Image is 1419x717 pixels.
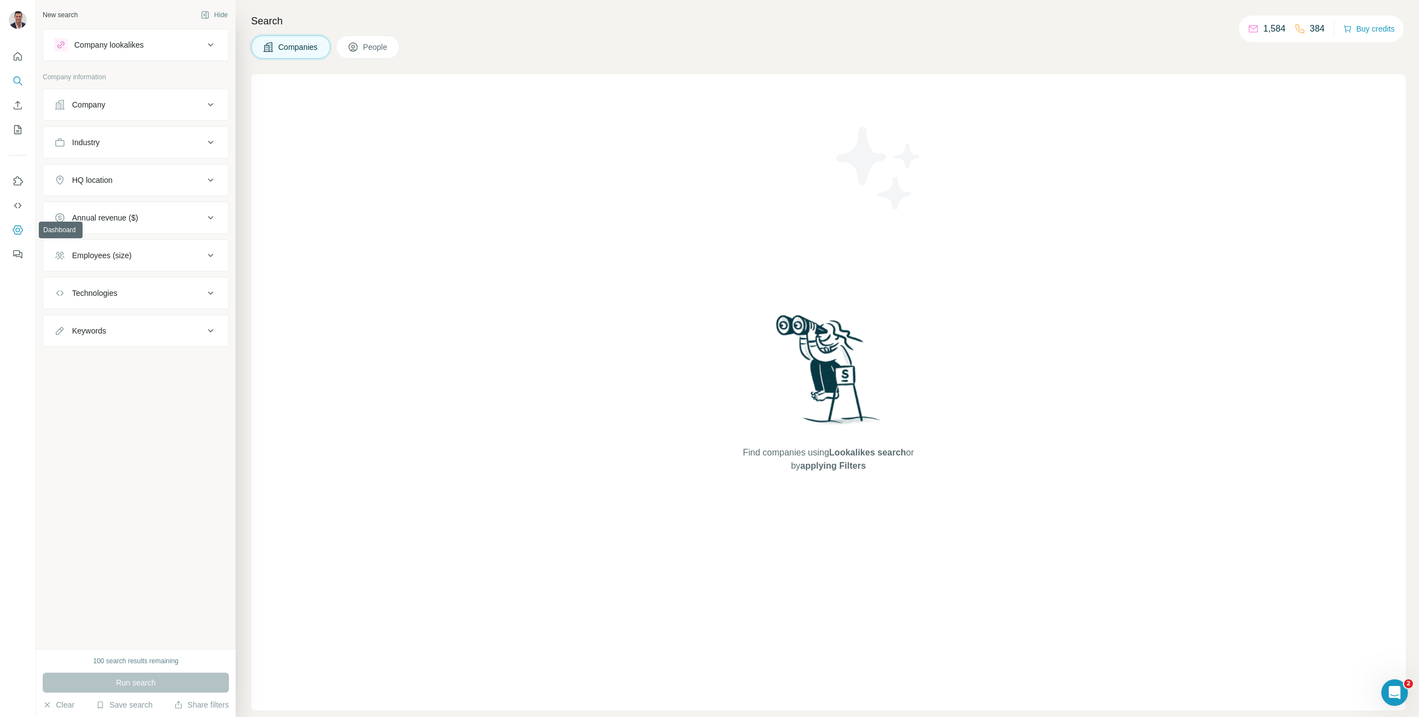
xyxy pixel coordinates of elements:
button: Industry [43,129,228,156]
div: Annual revenue ($) [72,212,138,223]
span: applying Filters [800,461,866,470]
p: 1,584 [1263,22,1285,35]
span: Find companies using or by [739,446,917,473]
div: HQ location [72,175,113,186]
button: My lists [9,120,27,140]
button: Quick start [9,47,27,66]
p: 384 [1310,22,1325,35]
iframe: Intercom live chat [1381,679,1408,706]
div: Company [72,99,105,110]
button: Clear [43,699,74,710]
div: Keywords [72,325,106,336]
button: Company [43,91,228,118]
p: Company information [43,72,229,82]
div: 100 search results remaining [93,656,178,666]
button: Company lookalikes [43,32,228,58]
button: Employees (size) [43,242,228,269]
button: Keywords [43,317,228,344]
button: Enrich CSV [9,95,27,115]
button: Search [9,71,27,91]
span: People [363,42,389,53]
button: Hide [193,7,236,23]
button: Buy credits [1343,21,1395,37]
div: Industry [72,137,100,148]
button: Annual revenue ($) [43,204,228,231]
div: Employees (size) [72,250,131,261]
button: Dashboard [9,220,27,240]
button: Save search [96,699,152,710]
button: HQ location [43,167,228,193]
div: Technologies [72,288,118,299]
img: Avatar [9,11,27,29]
h4: Search [251,13,1406,29]
span: Companies [278,42,319,53]
span: 2 [1404,679,1413,688]
div: New search [43,10,78,20]
img: Surfe Illustration - Woman searching with binoculars [771,312,886,436]
span: Lookalikes search [829,448,906,457]
img: Surfe Illustration - Stars [829,119,928,218]
button: Technologies [43,280,228,306]
button: Use Surfe API [9,196,27,216]
button: Share filters [174,699,229,710]
button: Feedback [9,244,27,264]
button: Use Surfe on LinkedIn [9,171,27,191]
div: Company lookalikes [74,39,144,50]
